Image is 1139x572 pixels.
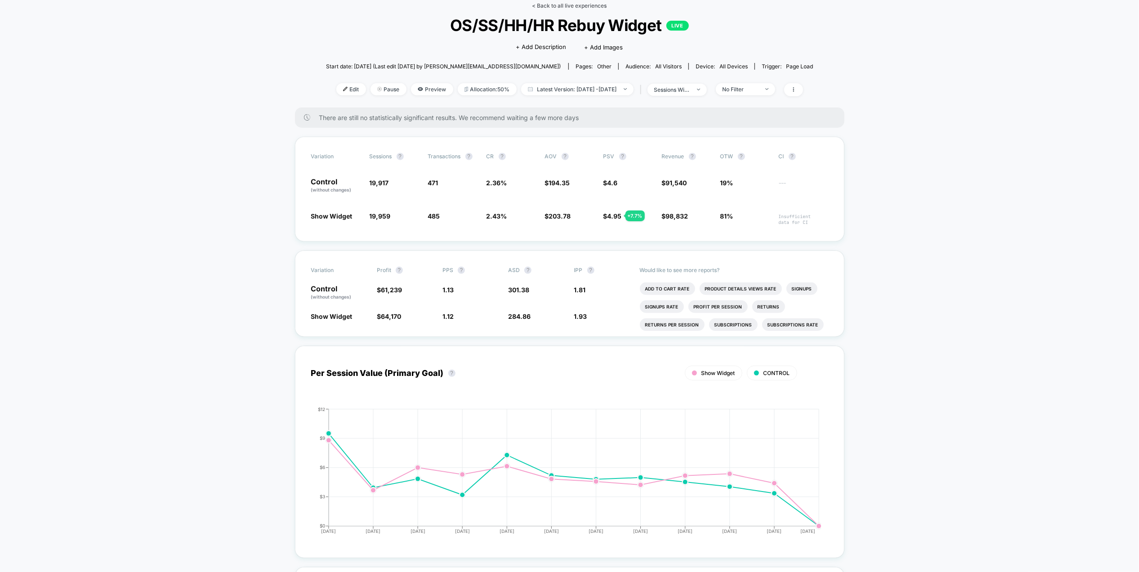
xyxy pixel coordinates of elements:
[585,44,623,51] span: + Add Images
[377,87,382,91] img: end
[311,267,361,274] span: Variation
[662,153,684,160] span: Revenue
[370,179,389,187] span: 19,917
[688,63,755,70] span: Device:
[448,370,456,377] button: ?
[302,407,819,542] div: PER_SESSION_VALUE
[720,212,733,220] span: 81%
[487,179,507,187] span: 2.36 %
[640,267,828,273] p: Would like to see more reports?
[662,179,687,187] span: $
[709,318,758,331] li: Subscriptions
[786,63,813,70] span: Page Load
[336,83,366,95] span: Edit
[576,63,612,70] div: Pages:
[442,313,454,320] span: 1.12
[607,179,618,187] span: 4.6
[666,21,689,31] p: LIVE
[603,179,618,187] span: $
[396,267,403,274] button: ?
[311,294,352,299] span: (without changes)
[545,212,571,220] span: $
[411,528,425,534] tspan: [DATE]
[549,212,571,220] span: 203.78
[654,86,690,93] div: sessions with impression
[458,267,465,274] button: ?
[326,63,561,70] span: Start date: [DATE] (Last edit [DATE] by [PERSON_NAME][EMAIL_ADDRESS][DOMAIN_NAME])
[320,523,325,528] tspan: $0
[640,318,705,331] li: Returns Per Session
[311,187,352,192] span: (without changes)
[786,282,817,295] li: Signups
[377,267,391,273] span: Profit
[371,83,406,95] span: Pause
[624,88,627,90] img: end
[311,153,361,160] span: Variation
[762,63,813,70] div: Trigger:
[723,528,737,534] tspan: [DATE]
[545,179,570,187] span: $
[311,313,353,320] span: Show Widget
[377,313,401,320] span: $
[428,153,461,160] span: Transactions
[619,153,626,160] button: ?
[779,214,828,225] span: Insufficient data for CI
[311,285,368,300] p: Control
[574,286,586,294] span: 1.81
[545,153,557,160] span: AOV
[574,313,587,320] span: 1.93
[343,87,348,91] img: edit
[370,153,392,160] span: Sessions
[521,83,634,95] span: Latest Version: [DATE] - [DATE]
[562,153,569,160] button: ?
[678,528,693,534] tspan: [DATE]
[458,83,517,95] span: Allocation: 50%
[465,87,468,92] img: rebalance
[625,63,682,70] div: Audience:
[607,212,622,220] span: 4.95
[428,212,440,220] span: 485
[487,212,507,220] span: 2.43 %
[366,528,381,534] tspan: [DATE]
[508,313,531,320] span: 284.86
[528,87,533,91] img: calendar
[532,2,607,9] a: < Back to all live experiences
[640,282,695,295] li: Add To Cart Rate
[508,267,520,273] span: ASD
[549,179,570,187] span: 194.35
[719,63,748,70] span: all devices
[700,282,782,295] li: Product Details Views Rate
[765,88,768,90] img: end
[442,286,454,294] span: 1.13
[322,528,336,534] tspan: [DATE]
[634,528,648,534] tspan: [DATE]
[428,179,438,187] span: 471
[764,370,790,376] span: CONTROL
[640,300,684,313] li: Signups Rate
[589,528,604,534] tspan: [DATE]
[720,153,770,160] span: OTW
[767,528,782,534] tspan: [DATE]
[666,212,688,220] span: 98,832
[655,63,682,70] span: All Visitors
[465,153,473,160] button: ?
[689,153,696,160] button: ?
[638,83,648,96] span: |
[370,212,391,220] span: 19,959
[500,528,514,534] tspan: [DATE]
[720,179,733,187] span: 19%
[597,63,612,70] span: other
[762,318,824,331] li: Subscriptions Rate
[587,267,594,274] button: ?
[544,528,559,534] tspan: [DATE]
[524,267,532,274] button: ?
[701,370,735,376] span: Show Widget
[397,153,404,160] button: ?
[779,153,828,160] span: CI
[508,286,529,294] span: 301.38
[688,300,748,313] li: Profit Per Session
[723,86,759,93] div: No Filter
[666,179,687,187] span: 91,540
[311,178,361,193] p: Control
[779,180,828,193] span: ---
